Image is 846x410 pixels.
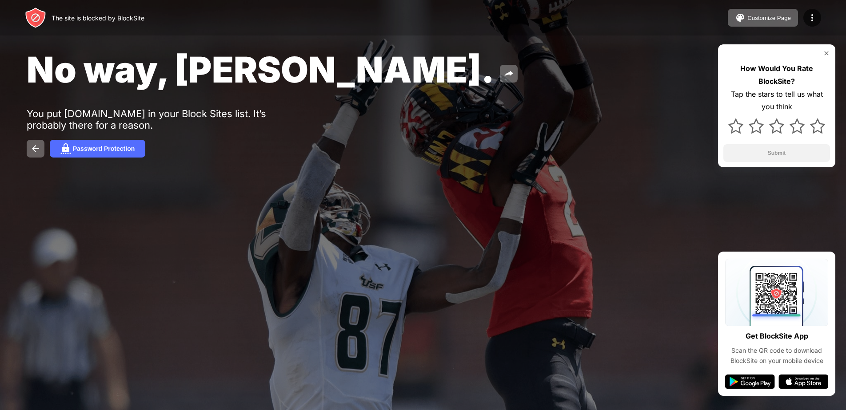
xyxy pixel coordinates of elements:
img: star.svg [728,118,743,134]
img: app-store.svg [778,375,828,389]
div: Tap the stars to tell us what you think [723,88,830,114]
img: menu-icon.svg [807,12,818,23]
img: rate-us-close.svg [823,50,830,57]
img: star.svg [769,118,784,134]
img: star.svg [790,118,805,134]
button: Customize Page [728,9,798,27]
img: share.svg [503,68,514,79]
span: No way, [PERSON_NAME]. [27,48,495,91]
img: star.svg [749,118,764,134]
div: Get BlockSite App [746,330,808,343]
div: Customize Page [747,15,791,21]
div: How Would You Rate BlockSite? [723,62,830,88]
div: The site is blocked by BlockSite [52,14,144,22]
img: header-logo.svg [25,7,46,28]
img: password.svg [60,143,71,154]
button: Password Protection [50,140,145,158]
div: Scan the QR code to download BlockSite on your mobile device [725,346,828,366]
img: google-play.svg [725,375,775,389]
img: star.svg [810,118,825,134]
button: Submit [723,144,830,162]
img: qrcode.svg [725,259,828,326]
img: back.svg [30,143,41,154]
img: pallet.svg [735,12,746,23]
div: You put [DOMAIN_NAME] in your Block Sites list. It’s probably there for a reason. [27,108,301,131]
div: Password Protection [73,145,135,152]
